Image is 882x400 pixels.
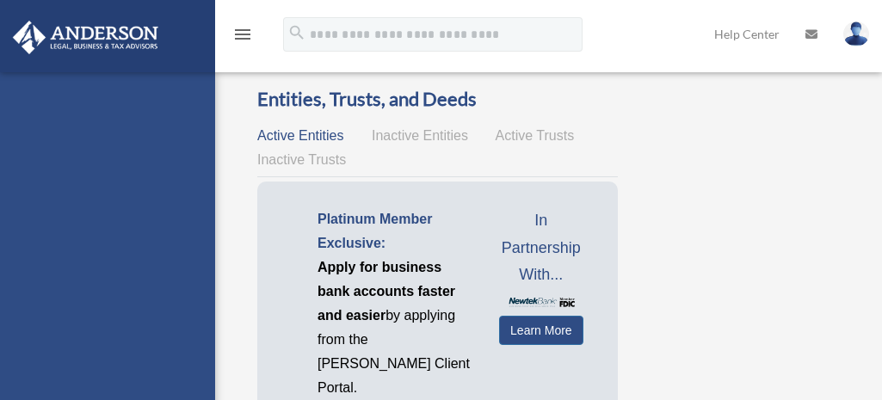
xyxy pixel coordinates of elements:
[232,24,253,45] i: menu
[499,316,583,345] a: Learn More
[496,128,575,143] span: Active Trusts
[257,128,343,143] span: Active Entities
[372,128,468,143] span: Inactive Entities
[843,22,869,46] img: User Pic
[257,86,618,113] h3: Entities, Trusts, and Deeds
[287,23,306,42] i: search
[8,21,163,54] img: Anderson Advisors Platinum Portal
[257,152,346,167] span: Inactive Trusts
[232,30,253,45] a: menu
[318,207,473,255] p: Platinum Member Exclusive:
[499,207,583,289] span: In Partnership With...
[318,260,455,323] span: Apply for business bank accounts faster and easier
[508,298,575,307] img: NewtekBankLogoSM.png
[318,255,473,400] p: by applying from the [PERSON_NAME] Client Portal.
